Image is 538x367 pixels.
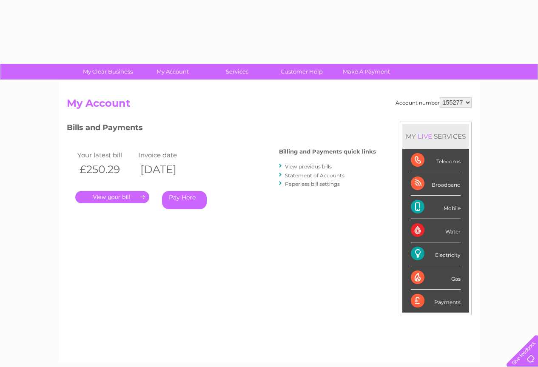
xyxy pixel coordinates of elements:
div: Broadband [411,172,461,196]
a: Services [202,64,272,80]
div: Telecoms [411,149,461,172]
a: . [75,191,149,203]
h3: Bills and Payments [67,122,376,137]
div: Account number [396,97,472,108]
div: Water [411,219,461,242]
div: MY SERVICES [402,124,469,148]
h2: My Account [67,97,472,114]
div: Payments [411,290,461,313]
div: LIVE [416,132,434,140]
a: View previous bills [285,163,332,170]
a: My Account [137,64,208,80]
a: Make A Payment [331,64,401,80]
a: My Clear Business [73,64,143,80]
th: [DATE] [136,161,197,178]
a: Paperless bill settings [285,181,340,187]
td: Your latest bill [75,149,137,161]
div: Electricity [411,242,461,266]
a: Statement of Accounts [285,172,344,179]
a: Pay Here [162,191,207,209]
th: £250.29 [75,161,137,178]
a: Customer Help [267,64,337,80]
td: Invoice date [136,149,197,161]
div: Mobile [411,196,461,219]
div: Gas [411,266,461,290]
h4: Billing and Payments quick links [279,148,376,155]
